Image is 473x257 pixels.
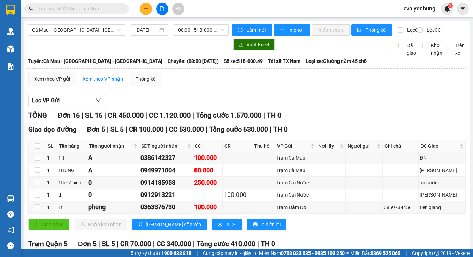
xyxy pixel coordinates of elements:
span: file-add [160,6,165,11]
td: 0914185958 [139,177,193,189]
th: Ghi chú [383,140,419,152]
span: Hỗ trợ kỹ thuật: [127,249,191,257]
th: CC [193,140,223,152]
img: warehouse-icon [7,45,14,53]
span: SĐT người nhận [141,142,186,150]
td: 0363376730 [139,201,193,213]
span: printer [280,28,285,33]
button: syncLàm mới [232,24,272,36]
span: | [257,240,259,248]
div: Xem theo VP gửi [34,75,70,83]
div: phung [88,202,138,212]
td: Trạm Cà Mau [275,164,316,177]
span: | [104,111,106,119]
span: In biên lai [260,221,281,228]
div: 1 [47,204,56,211]
div: 100.000 [194,202,221,212]
span: Thống kê [366,26,387,34]
span: CC 530.000 [169,125,204,133]
span: | [153,240,155,248]
span: Loại xe: Giường nằm 45 chỗ [306,57,367,65]
b: Tuyến: Cà Mau - [GEOGRAPHIC_DATA] - [GEOGRAPHIC_DATA] [28,58,162,64]
span: [PERSON_NAME] sắp xếp [146,221,201,228]
span: 1 [449,3,451,8]
span: ĐC Giao [420,142,458,150]
span: aim [176,6,181,11]
span: | [107,125,109,133]
span: Lọc VP Gửi [32,96,60,105]
div: Trạm Cà Mau [276,154,315,162]
span: Cà Mau - Sài Gòn - Đồng Nai [32,25,121,35]
div: Trạm Cái Nước [276,179,315,186]
button: downloadXuất Excel [233,39,275,50]
button: In đơn chọn [312,24,350,36]
th: SL [46,140,57,152]
input: 13/08/2025 [135,26,158,34]
td: 0949971004 [139,164,193,177]
input: Tìm tên, số ĐT hoặc mã đơn [38,5,121,13]
td: phung [87,201,139,213]
span: bar-chart [357,28,363,33]
div: Trạm Đầm Dơi [276,204,315,211]
span: VP Gửi [277,142,309,150]
span: CR 100.000 [129,125,164,133]
span: Tổng cước 1.570.000 [196,111,261,119]
td: 0 [87,189,139,201]
div: Xem theo VP nhận [83,75,123,83]
span: | [145,111,147,119]
span: | [270,125,272,133]
td: 0 [87,177,139,189]
button: Lọc VP Gửi [28,95,105,106]
div: Trạm Cà Mau [276,167,315,174]
img: icon-new-feature [444,6,450,12]
button: printerIn DS [212,219,242,230]
div: 1t [58,204,86,211]
span: Xuất Excel [246,41,269,49]
span: Miền Bắc [350,249,400,257]
span: Đơn 5 [78,240,97,248]
span: Kho nhận [428,42,445,57]
span: Người gửi [348,142,375,150]
span: 08:00 - 51B-000.49 [178,25,224,35]
span: TH 0 [261,240,275,248]
div: 0 [88,190,138,200]
span: | [166,125,167,133]
div: ĐN [420,154,464,162]
td: Trạm Cái Nước [275,177,316,189]
button: sort-ascending[PERSON_NAME] sắp xếp [132,219,207,230]
div: 0859734456 [384,204,417,211]
span: SL 5 [110,125,124,133]
th: Tên hàng [57,140,87,152]
td: A [87,152,139,164]
span: | [82,111,83,119]
div: 0912913221 [140,190,192,200]
span: cva.yenhung [398,4,441,13]
span: Lọc CC [424,26,442,34]
span: | [263,111,265,119]
strong: 0369 525 060 [371,250,400,256]
strong: 0708 023 035 - 0935 103 250 [281,250,345,256]
span: down [96,97,101,103]
span: sync [238,28,244,33]
th: CR [223,140,252,152]
span: download [239,42,244,48]
span: Miền Nam [259,249,345,257]
button: file-add [156,3,168,15]
span: Tên người nhận [89,142,132,150]
span: TỔNG [28,111,47,119]
td: A [87,164,139,177]
span: Trên xe [452,42,467,57]
span: printer [218,222,222,227]
img: warehouse-icon [7,195,14,202]
span: CR 70.000 [120,240,151,248]
div: 1 [47,179,56,186]
div: 0363376730 [140,202,192,212]
span: Lọc CR [404,26,422,34]
span: | [98,240,100,248]
div: 0 [88,178,138,188]
div: 250.000 [194,178,221,188]
img: logo-vxr [6,5,15,15]
button: plus [140,3,152,15]
span: Đã giao [404,42,419,57]
span: Tài xế: TX Nam [268,57,300,65]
